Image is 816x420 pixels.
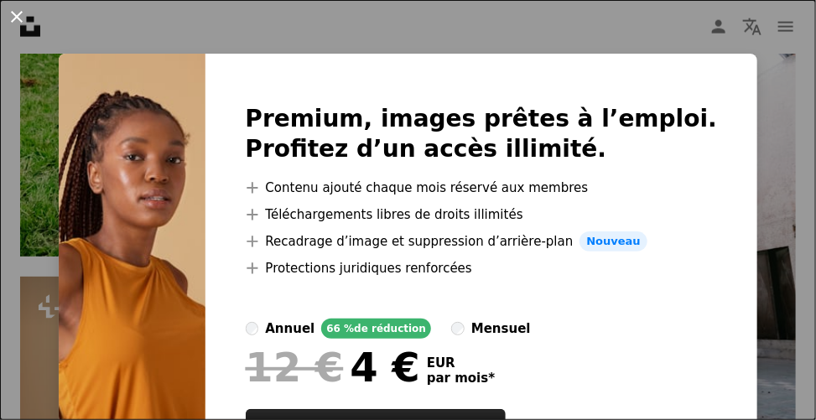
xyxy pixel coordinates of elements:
[427,355,495,371] span: EUR
[321,319,431,339] div: 66 % de réduction
[246,345,420,389] div: 4 €
[427,371,495,386] span: par mois *
[246,231,718,251] li: Recadrage d’image et suppression d’arrière-plan
[451,322,465,335] input: mensuel
[246,205,718,225] li: Téléchargements libres de droits illimités
[246,258,718,278] li: Protections juridiques renforcées
[471,319,531,339] div: mensuel
[246,345,344,389] span: 12 €
[246,104,718,164] h2: Premium, images prêtes à l’emploi. Profitez d’un accès illimité.
[246,322,259,335] input: annuel66 %de réduction
[246,178,718,198] li: Contenu ajouté chaque mois réservé aux membres
[265,319,314,339] div: annuel
[580,231,647,251] span: Nouveau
